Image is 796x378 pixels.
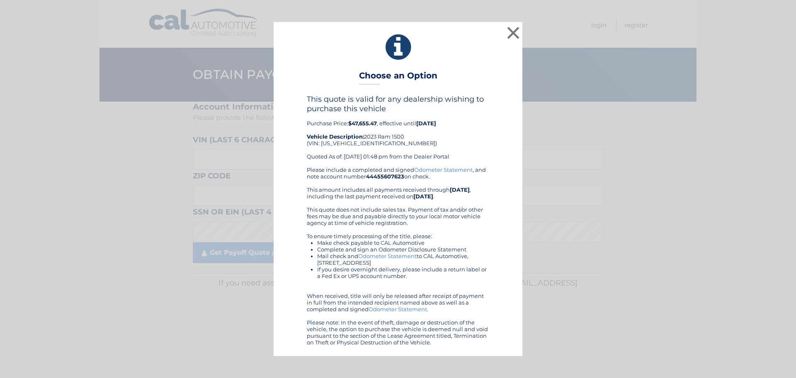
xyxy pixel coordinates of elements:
[366,173,404,180] b: 44455607623
[307,133,364,140] strong: Vehicle Description:
[307,95,489,166] div: Purchase Price: , effective until 2023 Ram 1500 (VIN: [US_VEHICLE_IDENTIFICATION_NUMBER]) Quoted ...
[416,120,436,127] b: [DATE]
[317,246,489,253] li: Complete and sign an Odometer Disclosure Statement
[358,253,417,259] a: Odometer Statement
[359,71,437,85] h3: Choose an Option
[348,120,377,127] b: $47,655.47
[369,306,427,312] a: Odometer Statement
[307,166,489,346] div: Please include a completed and signed , and note account number on check. This amount includes al...
[317,253,489,266] li: Mail check and to CAL Automotive, [STREET_ADDRESS]
[413,193,433,200] b: [DATE]
[505,24,522,41] button: ×
[307,95,489,113] h4: This quote is valid for any dealership wishing to purchase this vehicle
[450,186,470,193] b: [DATE]
[317,266,489,279] li: If you desire overnight delivery, please include a return label or a Fed Ex or UPS account number.
[414,166,473,173] a: Odometer Statement
[317,239,489,246] li: Make check payable to CAL Automotive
